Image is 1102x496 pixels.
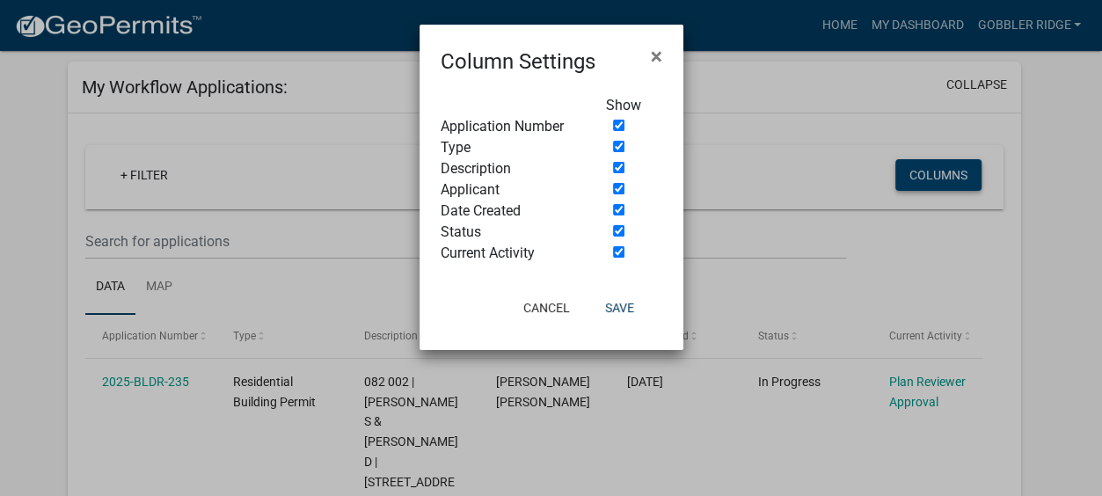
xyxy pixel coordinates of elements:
[427,222,593,243] div: Status
[427,243,593,264] div: Current Activity
[637,32,676,81] button: Close
[427,201,593,222] div: Date Created
[427,179,593,201] div: Applicant
[427,158,593,179] div: Description
[427,137,593,158] div: Type
[593,95,675,116] div: Show
[441,46,595,77] h4: Column Settings
[509,292,584,324] button: Cancel
[427,116,593,137] div: Application Number
[651,44,662,69] span: ×
[591,292,648,324] button: Save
